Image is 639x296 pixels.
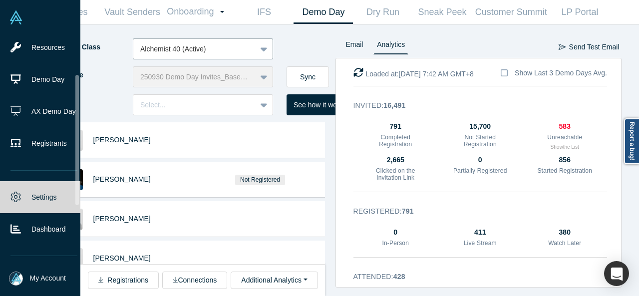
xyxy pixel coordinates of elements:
[537,167,593,174] h3: Started Registration
[101,0,163,24] a: Vault Senders
[373,38,408,54] a: Analytics
[515,68,607,78] div: Show Last 3 Demo Days Avg.
[624,118,639,164] a: Report a bug!
[452,134,508,148] h3: Not Started Registration
[30,273,66,284] span: My Account
[49,66,133,84] label: List Name
[162,272,227,289] button: Connections
[163,0,234,23] a: Onboarding
[353,206,594,217] h3: Registered :
[353,0,412,24] a: Dry Run
[93,136,151,144] a: [PERSON_NAME]
[342,38,367,54] a: Email
[49,94,133,112] label: Template
[537,227,593,238] div: 380
[383,101,405,109] strong: 16,491
[452,240,508,247] h3: Live Stream
[452,167,508,174] h3: Partially Registered
[9,272,66,286] button: My Account
[9,272,23,286] img: Mia Scott's Account
[367,167,423,182] h3: Clicked on the Invitation Link
[537,134,593,141] h3: Unreachable
[452,155,508,165] div: 0
[452,227,508,238] div: 411
[452,121,508,132] div: 15,700
[367,134,423,148] h3: Completed Registration
[412,0,472,24] a: Sneak Peek
[367,121,423,132] div: 791
[367,240,423,247] h3: In-Person
[234,0,294,24] a: IFS
[231,272,318,289] button: Additional Analytics
[402,207,414,215] strong: 791
[49,38,133,56] label: Demoing Class
[367,155,423,165] div: 2,665
[367,227,423,238] div: 0
[88,272,159,289] button: Registrations
[353,100,594,111] h3: Invited :
[558,38,620,56] button: Send Test Email
[393,273,405,281] strong: 428
[551,143,579,151] button: Showthe List
[287,94,353,115] button: See how it works
[472,0,550,24] a: Customer Summit
[93,254,151,262] a: [PERSON_NAME]
[93,215,151,223] a: [PERSON_NAME]
[294,0,353,24] a: Demo Day
[235,175,286,185] span: Not Registered
[93,175,151,183] a: [PERSON_NAME]
[9,10,23,24] img: Alchemist Vault Logo
[537,155,593,165] div: 856
[537,121,593,132] div: 583
[537,240,593,247] h3: Watch Later
[550,0,610,24] a: LP Portal
[287,66,329,87] button: Sync
[353,67,474,79] div: Loaded at: [DATE] 7:42 AM GMT+8
[353,272,594,282] h3: Attended :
